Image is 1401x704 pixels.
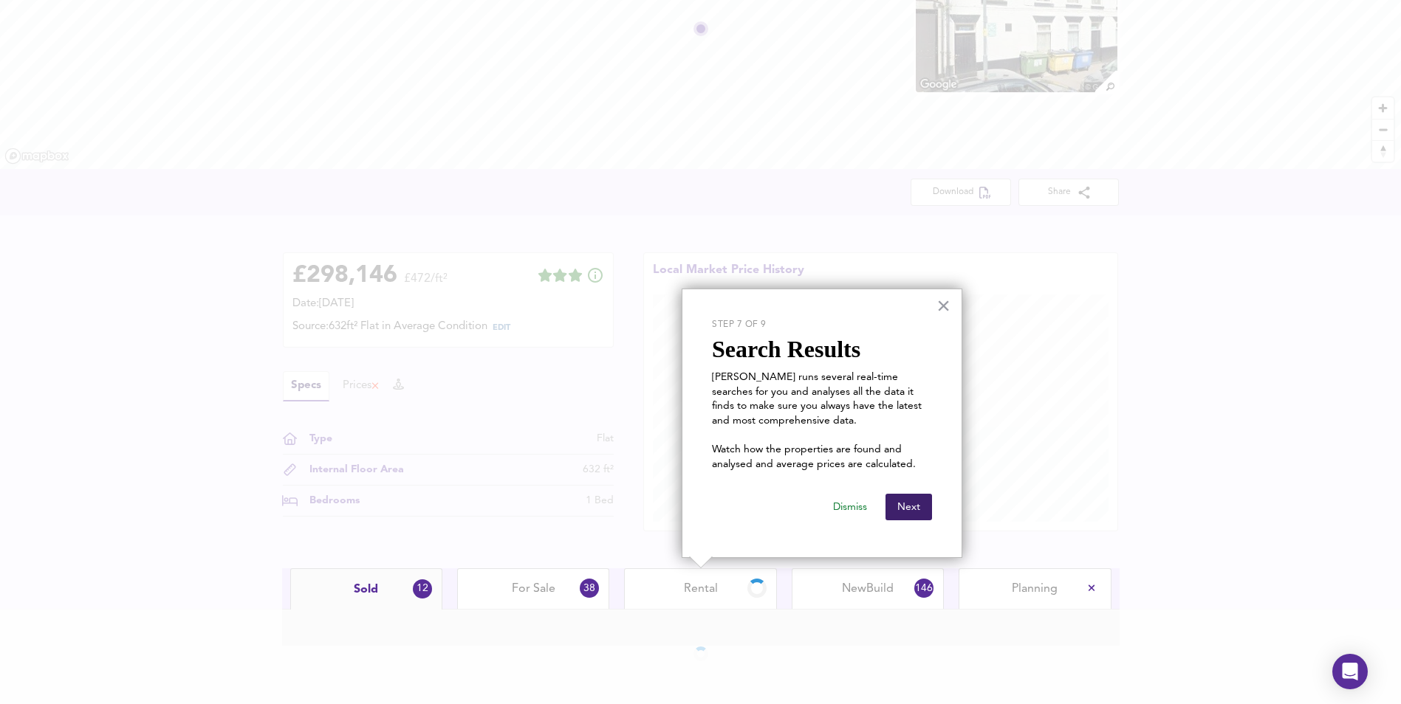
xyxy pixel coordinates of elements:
[1332,654,1368,689] div: Open Intercom Messenger
[712,443,932,472] p: Watch how the properties are found and analysed and average prices are calculated.
[842,581,894,597] span: New Build
[684,581,718,597] span: Rental
[413,579,432,598] div: 12
[580,579,599,598] div: 38
[354,582,378,598] span: Sold
[712,335,932,363] p: Search Results
[512,581,555,597] span: For Sale
[712,319,932,331] p: Step 7 of 9
[914,579,934,598] div: 146
[886,494,932,520] button: Next
[1012,581,1058,597] span: Planning
[821,494,879,520] button: Dismiss
[936,294,950,317] button: Close
[712,370,932,428] p: [PERSON_NAME] runs several real-time searches for you and analyses all the data it finds to make ...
